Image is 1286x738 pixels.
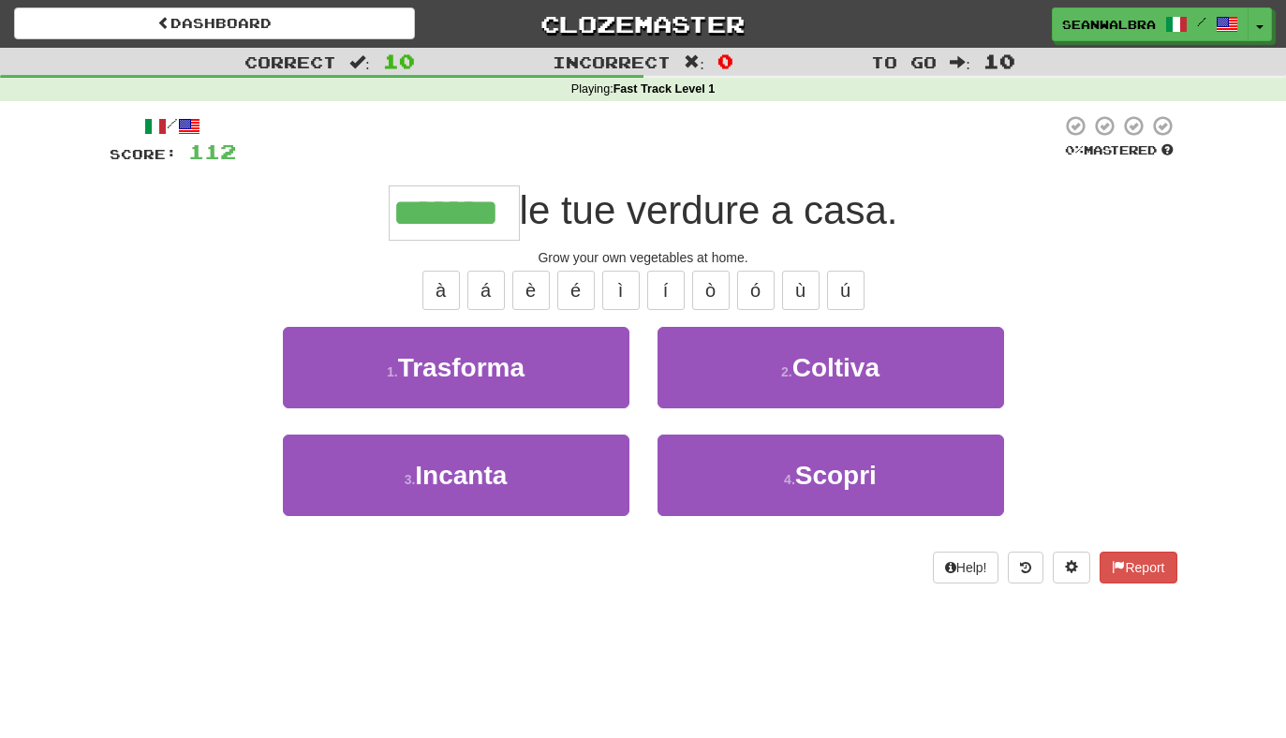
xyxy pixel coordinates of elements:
small: 3 . [405,472,416,487]
span: : [684,54,704,70]
button: ó [737,271,775,310]
button: é [557,271,595,310]
div: Grow your own vegetables at home. [110,248,1177,267]
button: à [422,271,460,310]
strong: Fast Track Level 1 [613,82,716,96]
span: Score: [110,146,177,162]
span: : [349,54,370,70]
span: 112 [188,140,236,163]
button: 4.Scopri [658,435,1004,516]
button: ò [692,271,730,310]
button: 2.Coltiva [658,327,1004,408]
button: á [467,271,505,310]
span: Scopri [795,461,877,490]
button: Report [1100,552,1176,583]
button: 3.Incanta [283,435,629,516]
span: Incorrect [553,52,671,71]
div: Mastered [1061,142,1177,159]
span: seanwalbra [1062,16,1156,33]
button: Round history (alt+y) [1008,552,1043,583]
span: le tue verdure a casa. [520,188,898,232]
button: ì [602,271,640,310]
a: Clozemaster [443,7,844,40]
a: seanwalbra / [1052,7,1249,41]
button: ú [827,271,865,310]
button: Help! [933,552,999,583]
span: 10 [383,50,415,72]
small: 2 . [781,364,792,379]
a: Dashboard [14,7,415,39]
small: 4 . [784,472,795,487]
span: 0 % [1065,142,1084,157]
span: To go [871,52,937,71]
span: : [950,54,970,70]
span: Coltiva [792,353,880,382]
span: 0 [717,50,733,72]
small: 1 . [387,364,398,379]
button: í [647,271,685,310]
button: è [512,271,550,310]
div: / [110,114,236,138]
button: ù [782,271,820,310]
span: Trasforma [398,353,525,382]
span: Correct [244,52,336,71]
button: 1.Trasforma [283,327,629,408]
span: Incanta [415,461,507,490]
span: / [1197,15,1206,28]
span: 10 [983,50,1015,72]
